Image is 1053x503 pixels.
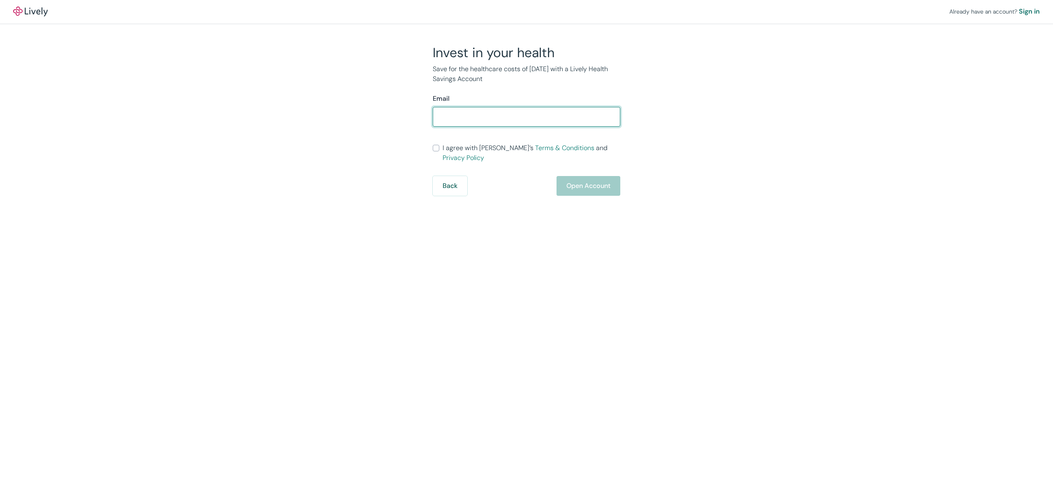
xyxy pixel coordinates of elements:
h2: Invest in your health [433,44,620,61]
p: Save for the healthcare costs of [DATE] with a Lively Health Savings Account [433,64,620,84]
a: Sign in [1019,7,1040,16]
a: Terms & Conditions [535,144,594,152]
label: Email [433,94,450,104]
span: I agree with [PERSON_NAME]’s and [443,143,620,163]
a: Privacy Policy [443,153,484,162]
img: Lively [13,7,48,16]
button: Back [433,176,467,196]
div: Already have an account? [949,7,1040,16]
a: LivelyLively [13,7,48,16]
